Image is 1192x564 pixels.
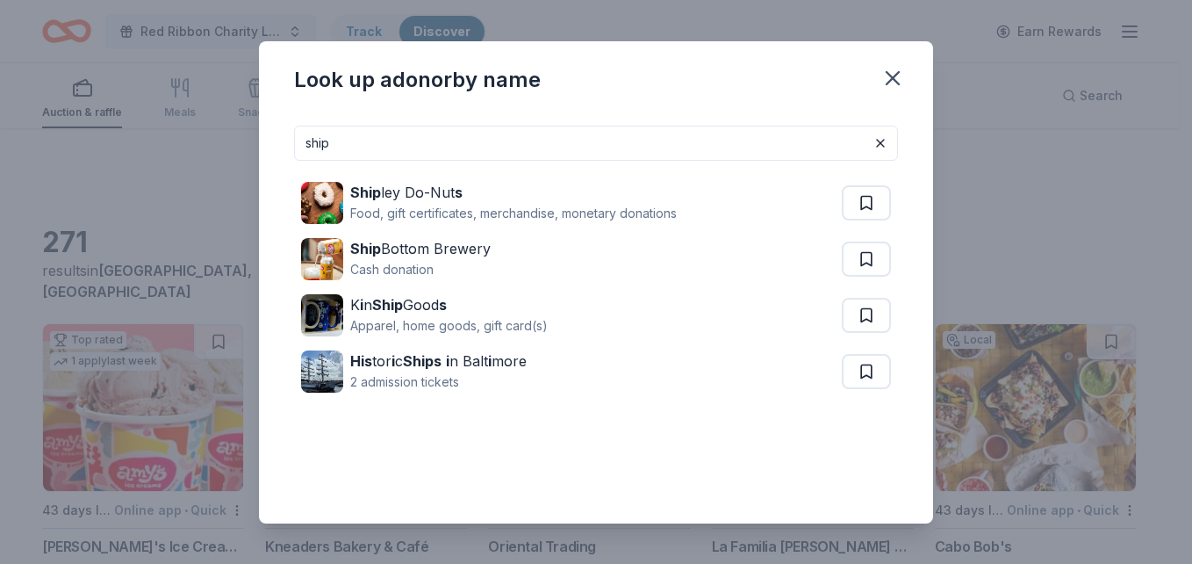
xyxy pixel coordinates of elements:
div: ley Do-Nut [350,182,677,203]
strong: i [391,352,395,370]
img: Image for Shipley Do-Nuts [301,182,343,224]
div: Apparel, home goods, gift card(s) [350,315,548,336]
img: Image for Ship Bottom Brewery [301,238,343,280]
strong: i [360,296,363,314]
strong: Ship [372,296,403,314]
div: 2 admission tickets [350,372,527,393]
strong: Ships [403,352,442,370]
strong: Ship [350,184,381,201]
strong: s [439,296,447,314]
div: tor c n Balt more [350,351,527,372]
div: Cash donation [350,259,491,280]
strong: Ship [350,240,381,257]
strong: i [488,352,492,370]
img: Image for Historic Ships in Baltimore [301,351,343,393]
div: Look up a donor by name [294,66,541,94]
strong: His [350,352,372,370]
strong: s [455,184,463,201]
strong: i [446,352,449,370]
input: Search [294,126,898,161]
div: K n Good [350,294,548,315]
div: Food, gift certificates, merchandise, monetary donations [350,203,677,224]
img: Image for Kin Ship Goods [301,294,343,336]
div: Bottom Brewery [350,238,491,259]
